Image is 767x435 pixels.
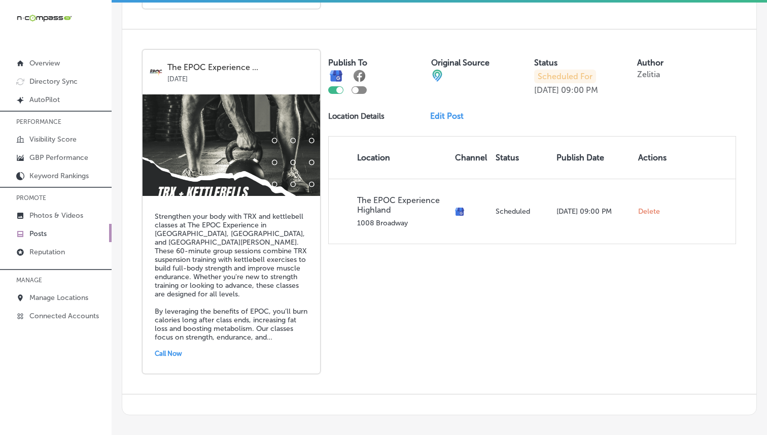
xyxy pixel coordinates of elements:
[534,85,559,95] p: [DATE]
[29,135,77,144] p: Visibility Score
[634,137,671,179] th: Actions
[16,13,72,23] img: 660ab0bf-5cc7-4cb8-ba1c-48b5ae0f18e60NCTV_CLogo_TV_Black_-500x88.png
[534,58,557,68] label: Status
[29,172,89,180] p: Keyword Rankings
[431,70,443,82] img: cba84b02adce74ede1fb4a8549a95eca.png
[556,207,630,216] p: [DATE] 09:00 PM
[357,195,447,215] p: The EPOC Experience Highland
[552,137,634,179] th: Publish Date
[155,212,308,342] h5: Strengthen your body with TRX and kettlebell classes at The EPOC Experience in [GEOGRAPHIC_DATA],...
[328,112,385,121] p: Location Details
[637,58,664,68] label: Author
[492,137,552,179] th: Status
[167,63,313,72] p: The EPOC Experience ...
[496,207,548,216] p: Scheduled
[29,211,83,220] p: Photos & Videos
[430,111,472,121] a: Edit Post
[638,207,660,216] span: Delete
[29,293,88,302] p: Manage Locations
[329,137,451,179] th: Location
[637,70,660,79] p: Zelitia
[29,229,47,238] p: Posts
[431,58,490,68] label: Original Source
[328,58,367,68] label: Publish To
[357,219,447,227] p: 1008 Broadway
[29,153,88,162] p: GBP Performance
[451,137,492,179] th: Channel
[167,72,313,83] p: [DATE]
[29,59,60,68] p: Overview
[143,94,320,196] img: 50d77aa8-411b-40fe-a7a3-3e8c79f440ddSept29.png
[150,66,162,79] img: logo
[29,95,60,104] p: AutoPilot
[29,312,99,320] p: Connected Accounts
[29,77,78,86] p: Directory Sync
[561,85,598,95] p: 09:00 PM
[29,248,65,256] p: Reputation
[534,70,596,83] p: Scheduled For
